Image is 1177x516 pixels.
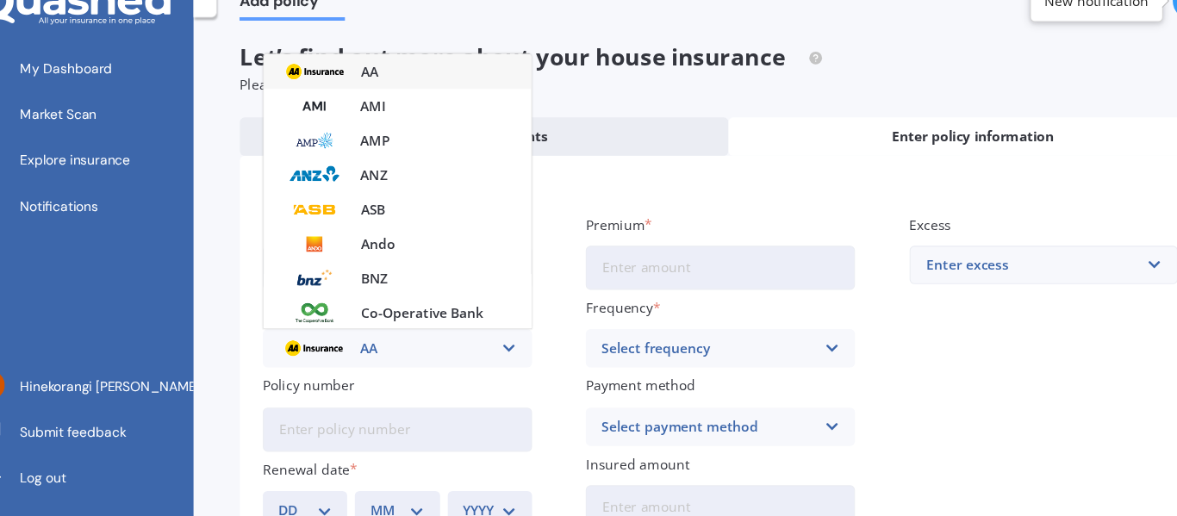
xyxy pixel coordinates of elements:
[13,449,215,483] a: Log out
[59,375,221,392] span: Hinekorangi [PERSON_NAME]
[365,95,381,107] span: AA
[582,411,774,430] div: Select payment method
[568,305,628,321] span: Frequency
[365,157,392,169] span: AMP
[20,370,46,395] img: 88d474e984721e506dbc130b1e244a1e
[292,120,356,144] img: AMI-text-1.webp
[292,151,356,175] img: AMP.webp
[568,473,810,513] input: Enter amount
[365,219,388,231] span: ASB
[292,89,356,113] img: AA.webp
[365,250,396,262] span: Ando
[291,338,355,362] img: AA.webp
[568,445,661,462] span: Insured amount
[365,281,389,293] span: BNZ
[13,366,215,401] a: Hinekorangi [PERSON_NAME]
[13,407,215,442] a: Submit feedback
[365,126,388,138] span: AMI
[257,28,352,52] span: Add policy
[568,376,666,392] span: Payment method
[277,403,520,443] input: Enter policy number
[13,80,215,115] a: My Dashboard
[292,182,356,206] img: ANZ.png
[291,340,483,359] div: AA
[277,376,360,392] span: Policy number
[568,230,620,246] span: Premium
[875,265,1065,284] div: Enter excess
[859,230,897,246] span: Excess
[59,89,142,106] span: My Dashboard
[981,28,1074,46] div: New notification
[844,151,989,168] span: Enter policy information
[13,163,215,197] a: Explore insurance
[59,171,159,189] span: Explore insurance
[582,340,774,359] div: Select frequency
[59,416,155,433] span: Submit feedback
[59,213,129,230] span: Notifications
[59,130,128,147] span: Market Scan
[257,73,782,102] span: Let’s find out more about your house insurance
[13,121,215,156] a: Market Scan
[292,275,356,299] img: BNZ.png
[277,197,1115,217] h3: House details
[292,213,356,237] img: ASB.png
[13,204,215,239] a: Notifications
[365,188,389,200] span: ANZ
[277,451,356,467] span: Renewal date
[257,104,466,121] span: Please enter your policy information
[568,258,810,297] input: Enter amount
[59,457,101,475] span: Log out
[365,312,476,324] span: Co-Operative Bank
[292,306,356,330] img: operativebank.png
[292,244,356,268] img: Ando.png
